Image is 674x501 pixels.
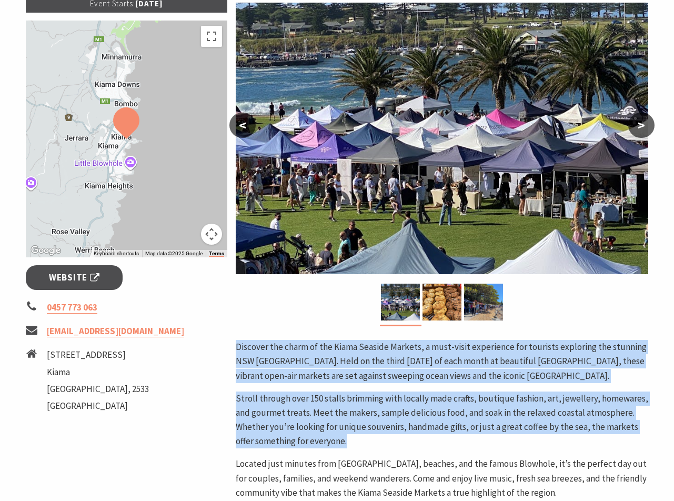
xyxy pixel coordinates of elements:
button: Toggle fullscreen view [201,26,222,47]
a: Website [26,265,123,290]
img: market photo [464,284,503,320]
button: > [628,113,655,138]
span: Website [49,270,99,285]
a: Terms (opens in new tab) [209,250,224,257]
a: Open this area in Google Maps (opens a new window) [28,244,63,257]
button: Keyboard shortcuts [94,250,139,257]
li: [GEOGRAPHIC_DATA], 2533 [47,382,149,396]
p: Located just minutes from [GEOGRAPHIC_DATA], beaches, and the famous Blowhole, it’s the perfect d... [236,457,648,500]
img: Kiama Seaside Market [381,284,420,320]
li: [STREET_ADDRESS] [47,348,149,362]
a: [EMAIL_ADDRESS][DOMAIN_NAME] [47,325,184,337]
img: Market ptoduce [422,284,461,320]
img: Kiama Seaside Market [236,3,648,274]
img: Google [28,244,63,257]
p: Stroll through over 150 stalls brimming with locally made crafts, boutique fashion, art, jeweller... [236,392,648,449]
li: [GEOGRAPHIC_DATA] [47,399,149,413]
button: Map camera controls [201,224,222,245]
a: 0457 773 063 [47,302,97,314]
li: Kiama [47,365,149,379]
span: Map data ©2025 Google [145,250,203,256]
p: Discover the charm of the Kiama Seaside Markets, a must-visit experience for tourists exploring t... [236,340,648,383]
button: < [229,113,256,138]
